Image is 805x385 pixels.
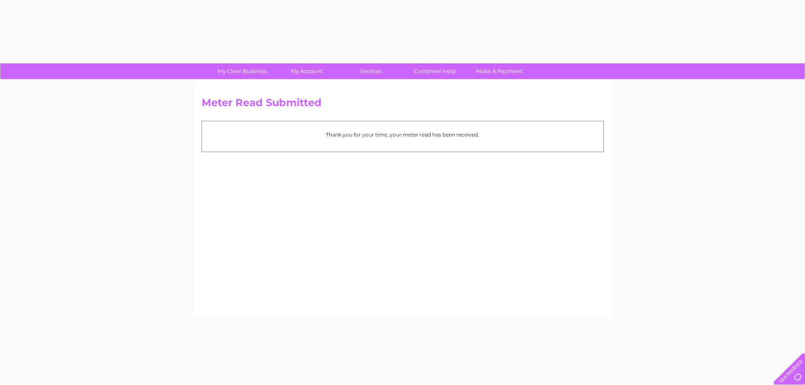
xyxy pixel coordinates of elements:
[400,63,470,79] a: Customer Help
[206,131,599,139] p: Thank you for your time, your meter read has been received.
[336,63,406,79] a: Services
[207,63,277,79] a: My Clear Business
[202,97,604,113] h2: Meter Read Submitted
[272,63,341,79] a: My Account
[464,63,534,79] a: Make A Payment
